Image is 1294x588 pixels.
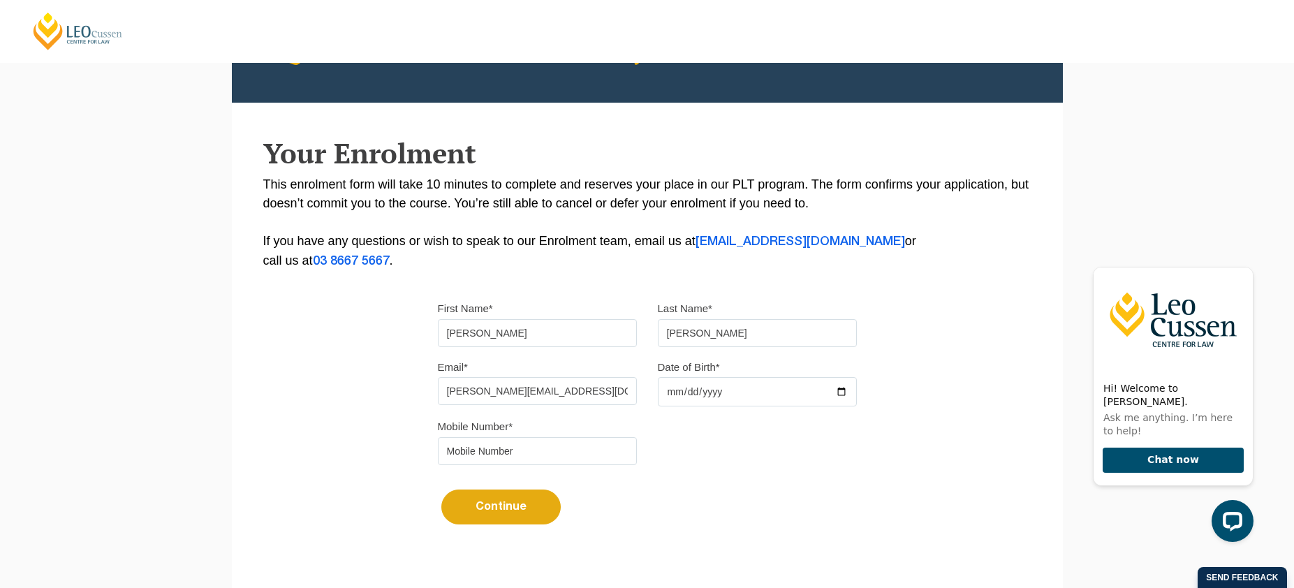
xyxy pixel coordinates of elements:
button: Continue [441,490,561,524]
label: Mobile Number* [438,420,513,434]
input: First name [438,319,637,347]
a: [PERSON_NAME] Centre for Law [31,11,124,51]
iframe: LiveChat chat widget [1082,255,1259,553]
h2: Your Enrolment [263,138,1031,168]
label: Last Name* [658,302,712,316]
h2: You’re taking the first step to being a [263,1,1031,64]
input: Last name [658,319,857,347]
a: 03 8667 5667 [313,256,390,267]
label: Date of Birth* [658,360,720,374]
p: This enrolment form will take 10 minutes to complete and reserves your place in our PLT program. ... [263,175,1031,271]
input: Mobile Number [438,437,637,465]
input: Email [438,377,637,405]
label: Email* [438,360,468,374]
a: [EMAIL_ADDRESS][DOMAIN_NAME] [696,236,905,247]
label: First Name* [438,302,493,316]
